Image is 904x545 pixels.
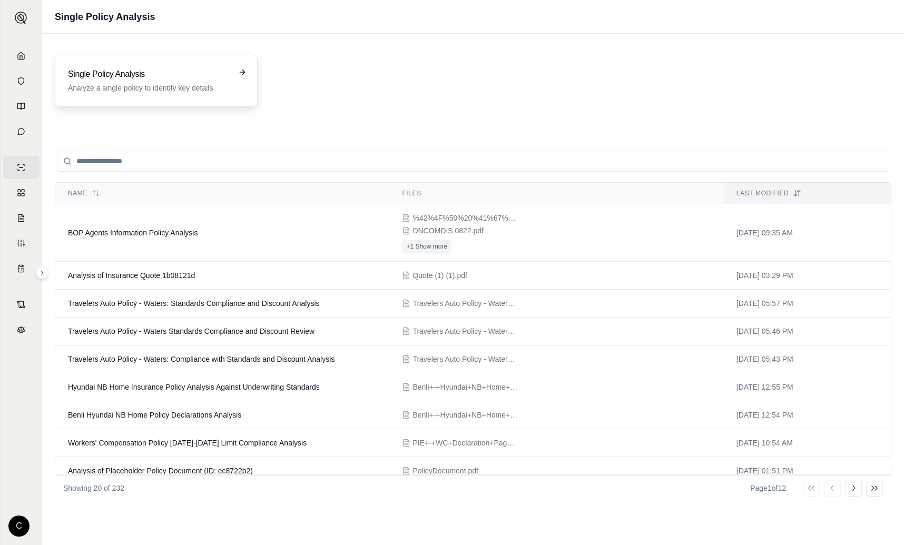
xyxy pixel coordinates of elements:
a: Coverage Table [3,257,40,280]
td: [DATE] 12:54 PM [724,401,891,429]
span: Travelers Auto Policy - Waters: Standards Compliance and Discount Analysis [68,299,320,308]
a: Policy Comparisons [3,181,40,204]
span: Travelers Auto Policy - Waters: Compliance with Standards and Discount Analysis [68,355,335,363]
div: C [8,516,30,537]
h1: Single Policy Analysis [55,9,155,24]
span: BOP Agents Information Policy Analysis [68,229,198,237]
div: Last modified [736,189,878,197]
span: Travelers Auto Policy - Waters.pdf [412,298,518,309]
a: Chat [3,120,40,143]
span: Travelers Auto Policy - Waters.pdf [412,354,518,364]
span: Workers' Compensation Policy 2025-2026 Limit Compliance Analysis [68,439,307,447]
span: %42%4F%50%20%41%67%65%6E%74%73.PDF [412,213,518,223]
td: [DATE] 01:51 PM [724,457,891,485]
span: Benli+-+Hyundai+NB+Home+Declarations+Page.pdf [412,410,518,420]
span: Quote (1) (1).pdf [412,270,467,281]
span: Benli+-+Hyundai+NB+Home+Declarations+Page.pdf [412,382,518,392]
td: [DATE] 12:55 PM [724,373,891,401]
span: Travelers Auto Policy - Waters Standards Compliance and Discount Review [68,327,315,335]
td: [DATE] 05:57 PM [724,290,891,318]
div: Name [68,189,377,197]
th: Files [389,183,723,204]
span: Analysis of Placeholder Policy Document (ID: ec8722b2) [68,467,253,475]
a: Prompt Library [3,95,40,118]
button: Expand sidebar [11,7,32,28]
p: Analyze a single policy to identify key details [68,83,230,93]
span: PIE+-+WC+Declaration+Page+2025-2026.pdf [412,438,518,448]
img: Expand sidebar [15,12,27,24]
button: +1 Show more [402,240,451,253]
a: Contract Analysis [3,293,40,316]
td: [DATE] 05:46 PM [724,318,891,345]
td: [DATE] 05:43 PM [724,345,891,373]
td: [DATE] 03:29 PM [724,262,891,290]
span: Benli Hyundai NB Home Policy Declarations Analysis [68,411,241,419]
p: Showing 20 of 232 [63,483,124,493]
div: Page 1 of 12 [750,483,786,493]
h3: Single Policy Analysis [68,68,230,81]
a: Claim Coverage [3,206,40,230]
a: Custom Report [3,232,40,255]
span: Travelers Auto Policy - Waters.pdf [412,326,518,336]
span: DNCOMDIS 0822.pdf [412,225,484,236]
a: Home [3,44,40,67]
span: Hyundai NB Home Insurance Policy Analysis Against Underwriting Standards [68,383,320,391]
span: Analysis of Insurance Quote 1b08121d [68,271,195,280]
td: [DATE] 10:54 AM [724,429,891,457]
span: PolicyDocument.pdf [412,465,478,476]
td: [DATE] 09:35 AM [724,204,891,262]
a: Documents Vault [3,70,40,93]
a: Single Policy [3,156,40,179]
button: Expand sidebar [36,266,48,279]
a: Legal Search Engine [3,318,40,341]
